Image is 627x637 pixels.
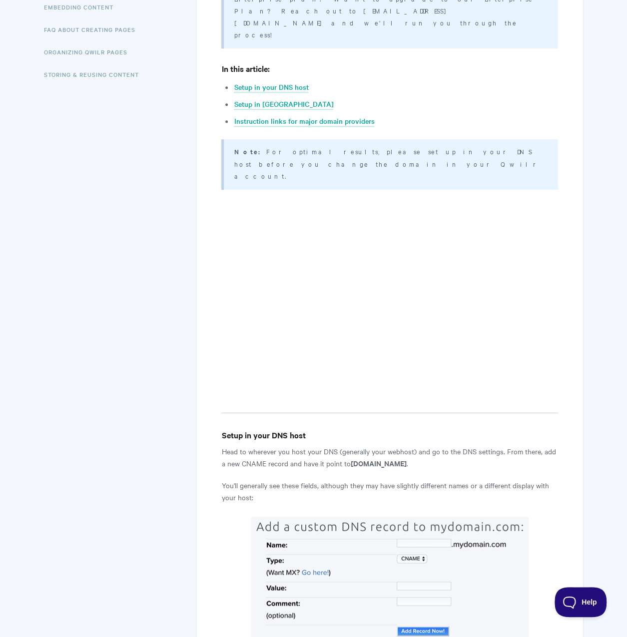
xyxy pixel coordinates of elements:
iframe: Vimeo video player [221,204,558,393]
a: FAQ About Creating Pages [44,19,143,39]
p: For optimal results, please set up in your DNS host before you change the domain in your Qwilr ac... [234,145,545,182]
strong: [DOMAIN_NAME] [350,458,406,468]
p: You'll generally see these fields, although they may have slightly different names or a different... [221,479,558,503]
a: Setup in your DNS host [234,82,308,93]
iframe: Toggle Customer Support [555,587,607,617]
a: Instruction links for major domain providers [234,116,374,127]
h4: Setup in your DNS host [221,429,558,441]
a: Organizing Qwilr Pages [44,42,135,62]
p: Head to wherever you host your DNS (generally your webhost) and go to the DNS settings. From ther... [221,445,558,469]
a: Storing & Reusing Content [44,64,146,84]
a: Setup in [GEOGRAPHIC_DATA] [234,99,333,110]
strong: In this article: [221,63,269,74]
strong: Note: [234,147,266,156]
